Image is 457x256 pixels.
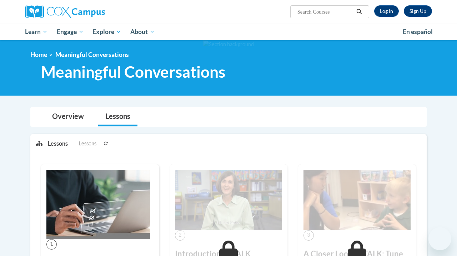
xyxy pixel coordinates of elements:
[41,62,225,81] span: Meaningful Conversations
[79,140,96,148] span: Lessons
[398,24,437,39] a: En español
[25,5,105,18] img: Cox Campus
[48,140,68,148] p: Lessons
[46,239,57,250] span: 1
[175,170,282,230] img: Course Image
[25,28,47,36] span: Learn
[57,28,84,36] span: Engage
[428,227,451,250] iframe: Button to launch messaging window
[130,28,155,36] span: About
[403,28,433,35] span: En español
[25,5,154,18] a: Cox Campus
[52,24,88,40] a: Engage
[88,24,126,40] a: Explore
[374,5,399,17] a: Log In
[354,8,365,16] button: Search
[45,107,91,126] a: Overview
[98,107,137,126] a: Lessons
[30,51,47,58] a: Home
[303,170,411,230] img: Course Image
[303,230,314,241] span: 3
[20,24,52,40] a: Learn
[175,230,185,241] span: 2
[92,28,121,36] span: Explore
[46,170,150,239] img: Course Image
[203,40,254,48] img: Section background
[297,8,354,16] input: Search Courses
[404,5,432,17] a: Register
[126,24,159,40] a: About
[20,24,437,40] div: Main menu
[55,51,129,58] span: Meaningful Conversations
